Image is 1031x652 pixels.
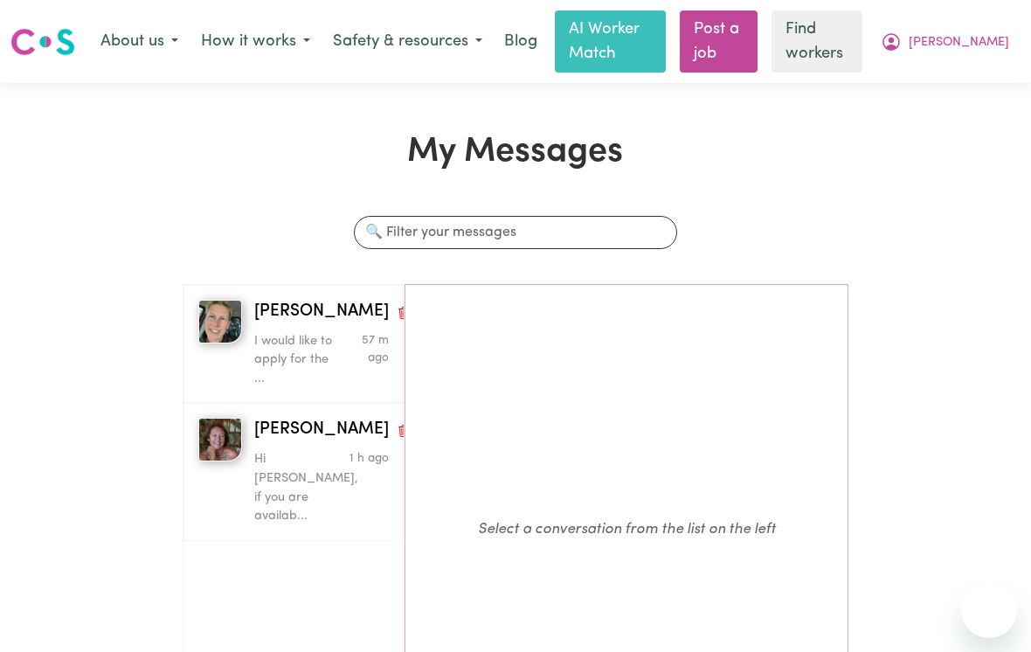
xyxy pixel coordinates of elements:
em: Select a conversation from the list on the left [478,522,776,537]
span: [PERSON_NAME] [254,300,389,325]
a: Blog [494,23,548,61]
span: [PERSON_NAME] [909,33,1009,52]
button: About us [89,24,190,60]
button: Michelle M[PERSON_NAME]Delete conversationI would like to apply for the ...Message sent on Septem... [183,285,404,404]
button: Delete conversation [396,301,412,323]
p: Hi [PERSON_NAME], if you are availab... [254,450,344,525]
span: [PERSON_NAME] [254,418,389,443]
button: Vanessa H[PERSON_NAME]Delete conversationHi [PERSON_NAME], if you are availab...Message sent on S... [183,403,404,540]
button: Safety & resources [322,24,494,60]
img: Michelle M [198,300,242,343]
a: Find workers [772,10,862,73]
h1: My Messages [183,132,849,174]
button: Delete conversation [396,420,412,442]
img: Careseekers logo [10,26,75,58]
p: I would like to apply for the ... [254,332,344,389]
img: Vanessa H [198,418,242,461]
input: 🔍 Filter your messages [354,216,676,249]
iframe: Button to launch messaging window [961,582,1017,638]
button: How it works [190,24,322,60]
span: Message sent on September 5, 2025 [349,453,389,464]
span: Message sent on September 5, 2025 [362,335,389,364]
button: My Account [869,24,1021,60]
a: Post a job [680,10,758,73]
a: AI Worker Match [555,10,666,73]
a: Careseekers logo [10,22,75,62]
